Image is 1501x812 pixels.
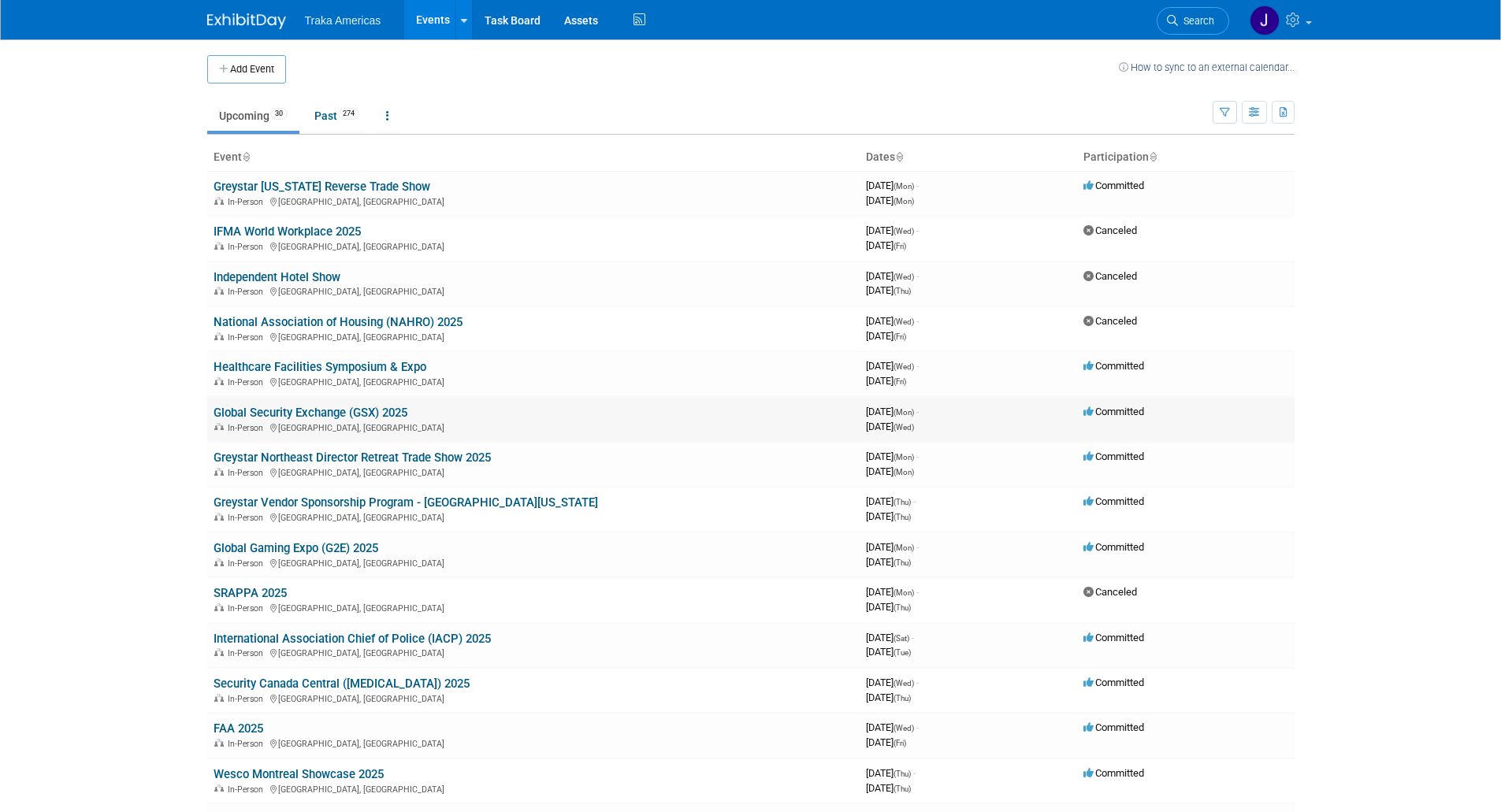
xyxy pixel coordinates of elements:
[214,315,463,329] a: National Association of Housing (NAHRO) 2025
[894,648,911,657] span: (Tue)
[866,284,911,296] span: [DATE]
[894,423,914,432] span: (Wed)
[214,694,224,702] img: In-Person Event
[228,377,268,387] span: In-Person
[866,556,911,568] span: [DATE]
[228,287,268,297] span: In-Person
[214,239,853,252] div: [GEOGRAPHIC_DATA], [GEOGRAPHIC_DATA]
[214,332,224,340] img: In-Person Event
[1083,541,1144,553] span: Committed
[207,101,299,131] a: Upcoming30
[866,510,911,522] span: [DATE]
[866,677,919,688] span: [DATE]
[1083,315,1137,327] span: Canceled
[916,586,919,598] span: -
[866,406,919,417] span: [DATE]
[894,362,914,371] span: (Wed)
[866,541,919,553] span: [DATE]
[894,197,914,206] span: (Mon)
[214,632,491,646] a: International Association Chief of Police (IACP) 2025
[1083,677,1144,688] span: Committed
[895,150,903,163] a: Sort by Start Date
[866,736,906,748] span: [DATE]
[916,677,919,688] span: -
[860,144,1077,171] th: Dates
[894,679,914,688] span: (Wed)
[866,767,916,779] span: [DATE]
[303,101,371,131] a: Past274
[1083,632,1144,643] span: Committed
[916,315,919,327] span: -
[214,495,598,510] a: Greystar Vendor Sponsorship Program - [GEOGRAPHIC_DATA][US_STATE]
[228,242,268,252] span: In-Person
[1178,15,1214,27] span: Search
[916,450,919,462] span: -
[214,691,853,704] div: [GEOGRAPHIC_DATA], [GEOGRAPHIC_DATA]
[214,739,224,747] img: In-Person Event
[214,421,853,433] div: [GEOGRAPHIC_DATA], [GEOGRAPHIC_DATA]
[214,465,853,478] div: [GEOGRAPHIC_DATA], [GEOGRAPHIC_DATA]
[214,330,853,343] div: [GEOGRAPHIC_DATA], [GEOGRAPHIC_DATA]
[214,406,407,420] a: Global Security Exchange (GSX) 2025
[214,736,853,749] div: [GEOGRAPHIC_DATA], [GEOGRAPHIC_DATA]
[228,694,268,704] span: In-Person
[866,495,916,507] span: [DATE]
[866,632,914,643] span: [DATE]
[214,450,491,465] a: Greystar Northeast Director Retreat Trade Show 2025
[866,586,919,598] span: [DATE]
[894,739,906,747] span: (Fri)
[894,468,914,476] span: (Mon)
[214,556,853,569] div: [GEOGRAPHIC_DATA], [GEOGRAPHIC_DATA]
[894,273,914,281] span: (Wed)
[866,721,919,733] span: [DATE]
[214,558,224,566] img: In-Person Event
[1083,270,1137,282] span: Canceled
[214,541,378,555] a: Global Gaming Expo (G2E) 2025
[916,541,919,553] span: -
[214,224,361,239] a: IFMA World Workplace 2025
[1083,406,1144,417] span: Committed
[1083,495,1144,507] span: Committed
[894,784,911,793] span: (Thu)
[214,360,426,374] a: Healthcare Facilities Symposium & Expo
[866,465,914,477] span: [DATE]
[912,632,914,643] span: -
[228,468,268,478] span: In-Person
[894,558,911,567] span: (Thu)
[214,287,224,295] img: In-Person Event
[207,144,860,171] th: Event
[1083,721,1144,733] span: Committed
[866,421,914,432] span: [DATE]
[228,648,268,658] span: In-Person
[894,498,911,506] span: (Thu)
[214,375,853,387] div: [GEOGRAPHIC_DATA], [GEOGRAPHIC_DATA]
[1250,6,1280,35] img: Jamie Saenz
[214,195,853,207] div: [GEOGRAPHIC_DATA], [GEOGRAPHIC_DATA]
[894,588,914,597] span: (Mon)
[913,495,916,507] span: -
[916,721,919,733] span: -
[214,767,384,781] a: Wesco Montreal Showcase 2025
[214,270,340,284] a: Independent Hotel Show
[214,782,853,795] div: [GEOGRAPHIC_DATA], [GEOGRAPHIC_DATA]
[894,603,911,612] span: (Thu)
[214,646,853,658] div: [GEOGRAPHIC_DATA], [GEOGRAPHIC_DATA]
[1077,144,1295,171] th: Participation
[866,195,914,206] span: [DATE]
[214,180,430,194] a: Greystar [US_STATE] Reverse Trade Show
[916,270,919,282] span: -
[1149,150,1157,163] a: Sort by Participation Type
[207,55,286,83] button: Add Event
[866,691,911,703] span: [DATE]
[228,603,268,614] span: In-Person
[214,603,224,611] img: In-Person Event
[214,513,224,521] img: In-Person Event
[242,150,250,163] a: Sort by Event Name
[916,360,919,372] span: -
[228,739,268,749] span: In-Person
[228,784,268,795] span: In-Person
[1083,767,1144,779] span: Committed
[1083,224,1137,236] span: Canceled
[214,586,287,600] a: SRAPPA 2025
[894,634,909,643] span: (Sat)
